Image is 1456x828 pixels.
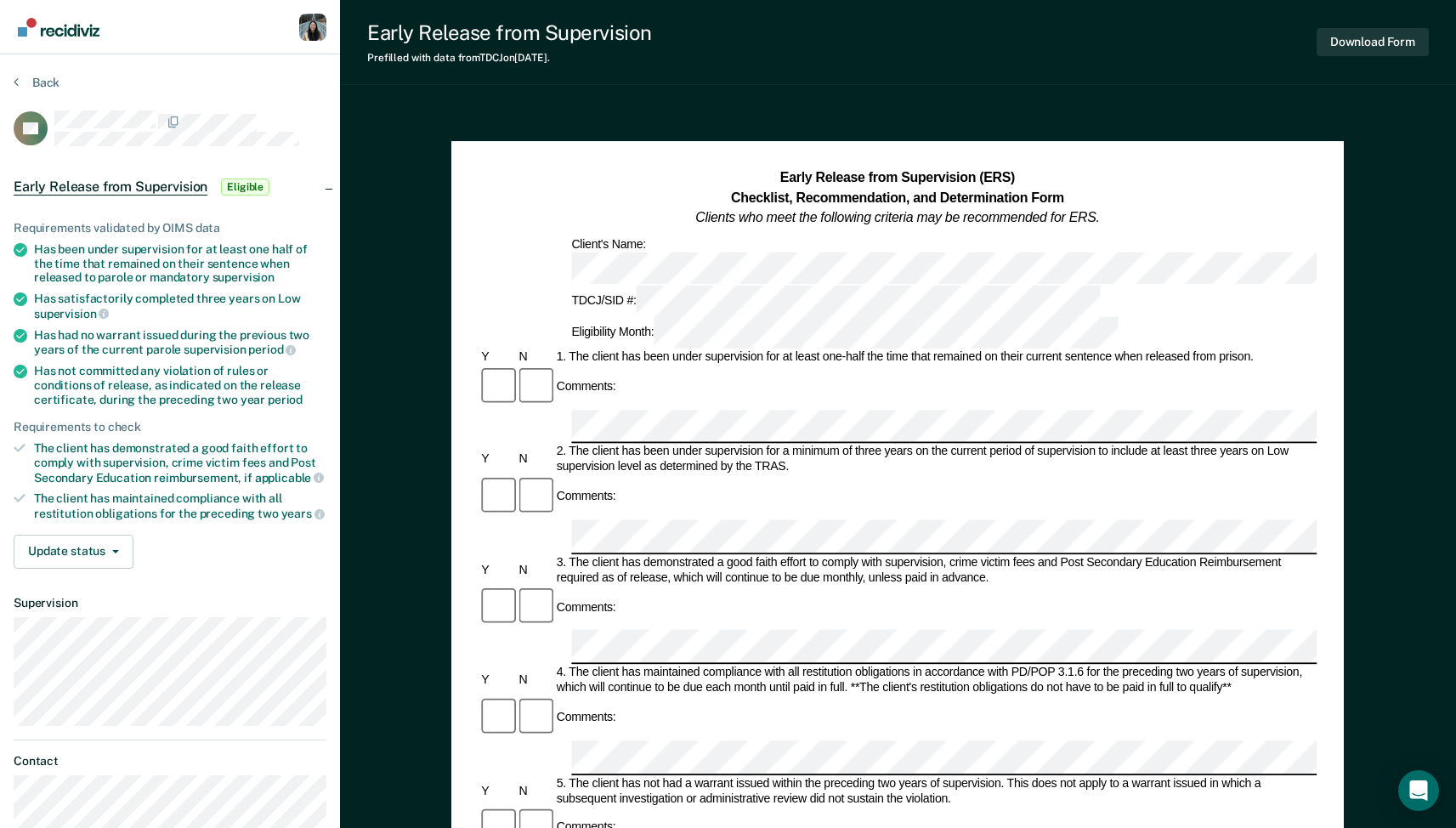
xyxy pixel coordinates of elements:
[479,350,516,366] div: Y
[14,535,133,569] button: Update status
[221,179,269,196] span: Eligible
[34,307,109,320] span: supervision
[14,179,207,196] span: Early Release from Supervision
[553,600,619,615] div: Comments:
[1398,770,1439,811] div: Open Intercom Messenger
[212,270,275,284] span: supervision
[569,317,1122,349] div: Eligibility Month:
[479,784,516,799] div: Y
[34,364,326,406] div: Has not committed any violation of rules or conditions of release, as indicated on the release ce...
[516,564,553,579] div: N
[281,507,325,520] span: years
[14,420,326,434] div: Requirements to check
[516,784,553,799] div: N
[34,242,326,285] div: Has been under supervision for at least one half of the time that remained on their sentence when...
[268,393,303,406] span: period
[553,666,1317,696] div: 4. The client has maintained compliance with all restitution obligations in accordance with PD/PO...
[1317,28,1429,56] button: Download Form
[367,20,652,45] div: Early Release from Supervision
[553,380,619,395] div: Comments:
[479,673,516,689] div: Y
[479,453,516,468] div: Y
[516,453,553,468] div: N
[696,211,1100,226] em: Clients who meet the following criteria may be recommended for ERS.
[34,328,326,357] div: Has had no warrant issued during the previous two years of the current parole supervision
[14,221,326,235] div: Requirements validated by OIMS data
[553,556,1317,586] div: 3. The client has demonstrated a good faith effort to comply with supervision, crime victim fees ...
[553,350,1317,366] div: 1. The client has been under supervision for at least one-half the time that remained on their cu...
[569,285,1104,316] div: TDCJ/SID #:
[14,754,326,768] dt: Contact
[14,596,326,610] dt: Supervision
[553,711,619,726] div: Comments:
[731,190,1064,206] strong: Checklist, Recommendation, and Determination Form
[299,14,326,41] button: Profile dropdown button
[516,350,553,366] div: N
[553,445,1317,475] div: 2. The client has been under supervision for a minimum of three years on the current period of su...
[34,491,326,520] div: The client has maintained compliance with all restitution obligations for the preceding two
[780,170,1015,185] strong: Early Release from Supervision (ERS)
[516,673,553,689] div: N
[255,471,324,485] span: applicable
[367,52,652,64] div: Prefilled with data from TDCJ on [DATE] .
[34,292,326,320] div: Has satisfactorily completed three years on Low
[553,776,1317,806] div: 5. The client has not had a warrant issued within the preceding two years of supervision. This do...
[34,441,326,485] div: The client has demonstrated a good faith effort to comply with supervision, crime victim fees and...
[14,75,59,90] button: Back
[248,343,296,356] span: period
[18,18,99,37] img: Recidiviz
[553,491,619,506] div: Comments:
[479,564,516,579] div: Y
